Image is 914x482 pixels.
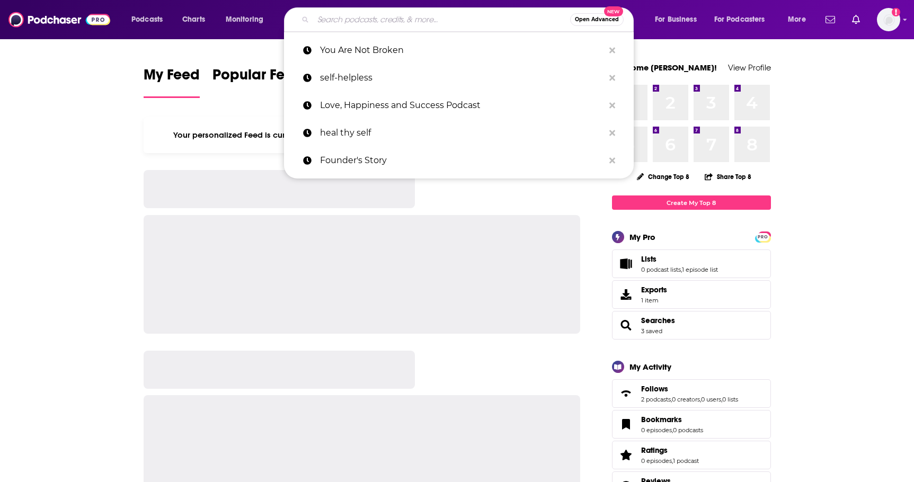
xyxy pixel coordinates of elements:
button: open menu [780,11,819,28]
p: Founder's Story [320,147,604,174]
div: Search podcasts, credits, & more... [294,7,644,32]
span: Podcasts [131,12,163,27]
button: open menu [647,11,710,28]
span: My Feed [144,66,200,90]
a: 3 saved [641,327,662,335]
button: Share Top 8 [704,166,752,187]
span: For Business [655,12,697,27]
a: 0 episodes [641,426,672,434]
a: Create My Top 8 [612,195,771,210]
span: Lists [641,254,656,264]
a: Follows [616,386,637,401]
div: My Pro [629,232,655,242]
button: open menu [218,11,277,28]
a: Lists [616,256,637,271]
a: PRO [757,233,769,240]
a: My Feed [144,66,200,98]
p: heal thy self [320,119,604,147]
button: open menu [124,11,176,28]
a: Ratings [641,445,699,455]
svg: Add a profile image [892,8,900,16]
a: Searches [641,316,675,325]
a: 1 episode list [682,266,718,273]
a: Bookmarks [641,415,703,424]
a: heal thy self [284,119,634,147]
input: Search podcasts, credits, & more... [313,11,570,28]
a: 0 podcast lists [641,266,681,273]
button: Show profile menu [877,8,900,31]
button: Open AdvancedNew [570,13,624,26]
a: Charts [175,11,211,28]
img: User Profile [877,8,900,31]
span: Bookmarks [612,410,771,439]
a: Searches [616,318,637,333]
span: Logged in as Ashley_Beenen [877,8,900,31]
a: 0 lists [722,396,738,403]
span: Monitoring [226,12,263,27]
span: Follows [641,384,668,394]
span: , [671,396,672,403]
span: Ratings [612,441,771,469]
a: Exports [612,280,771,309]
p: Love, Happiness and Success Podcast [320,92,604,119]
span: , [700,396,701,403]
span: Ratings [641,445,668,455]
a: 0 episodes [641,457,672,465]
span: Follows [612,379,771,408]
a: View Profile [728,63,771,73]
span: Open Advanced [575,17,619,22]
p: self-helpless [320,64,604,92]
span: More [788,12,806,27]
span: Bookmarks [641,415,682,424]
a: Lists [641,254,718,264]
span: Popular Feed [212,66,303,90]
span: Searches [612,311,771,340]
button: Change Top 8 [631,170,696,183]
a: Founder's Story [284,147,634,174]
a: Bookmarks [616,417,637,432]
a: Follows [641,384,738,394]
img: Podchaser - Follow, Share and Rate Podcasts [8,10,110,30]
a: 0 podcasts [673,426,703,434]
a: Love, Happiness and Success Podcast [284,92,634,119]
span: 1 item [641,297,667,304]
span: , [681,266,682,273]
a: You Are Not Broken [284,37,634,64]
span: , [672,426,673,434]
p: You Are Not Broken [320,37,604,64]
a: 0 users [701,396,721,403]
a: Ratings [616,448,637,462]
div: My Activity [629,362,671,372]
span: , [672,457,673,465]
span: Lists [612,249,771,278]
span: Exports [641,285,667,294]
a: self-helpless [284,64,634,92]
div: Your personalized Feed is curated based on the Podcasts, Creators, Users, and Lists that you Follow. [144,117,581,153]
a: 1 podcast [673,457,699,465]
span: Charts [182,12,205,27]
button: open menu [707,11,780,28]
a: Popular Feed [212,66,303,98]
a: 2 podcasts [641,396,671,403]
span: New [604,6,623,16]
a: Welcome [PERSON_NAME]! [612,63,717,73]
span: Exports [616,287,637,302]
a: 0 creators [672,396,700,403]
span: , [721,396,722,403]
a: Show notifications dropdown [848,11,864,29]
a: Show notifications dropdown [821,11,839,29]
span: For Podcasters [714,12,765,27]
